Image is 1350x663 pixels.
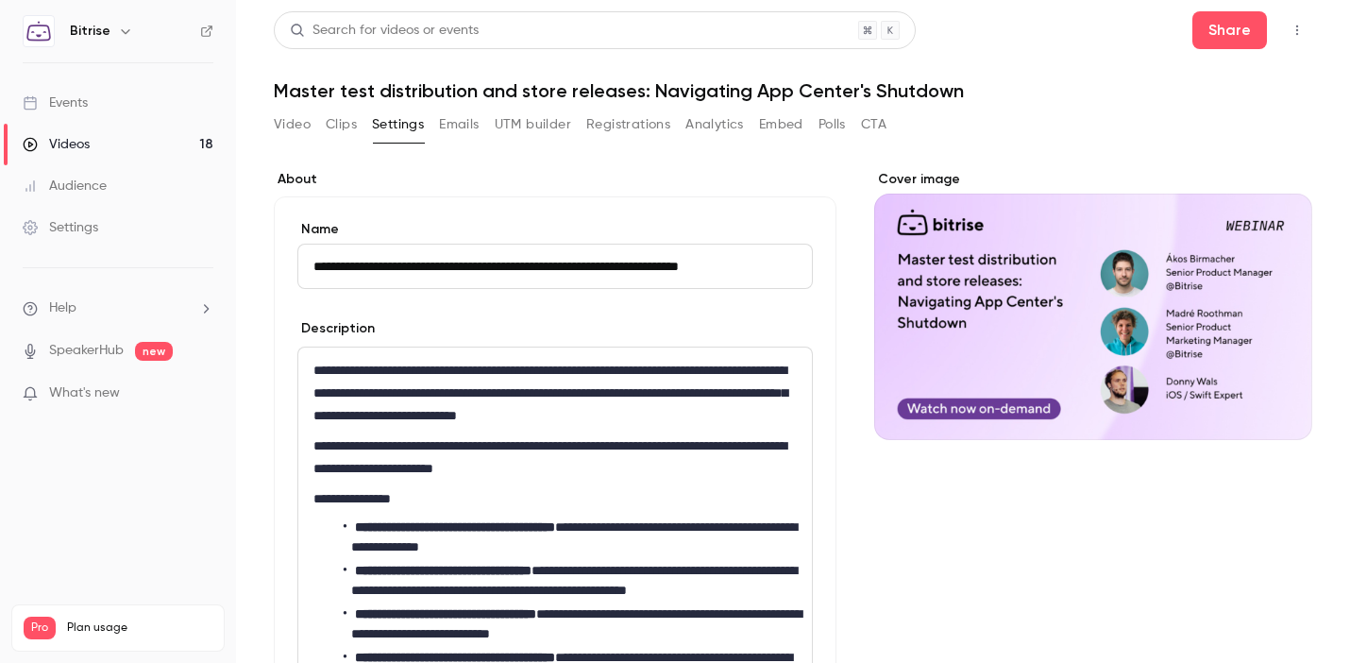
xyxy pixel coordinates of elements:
button: Embed [759,110,803,140]
span: new [135,342,173,361]
section: Cover image [874,170,1312,440]
label: Cover image [874,170,1312,189]
button: Top Bar Actions [1282,15,1312,45]
span: Plan usage [67,620,212,636]
label: Name [297,220,813,239]
button: Video [274,110,311,140]
button: Registrations [586,110,670,140]
span: Pro [24,617,56,639]
div: Events [23,93,88,112]
h1: Master test distribution and store releases: Navigating App Center's Shutdown [274,79,1312,102]
iframe: Noticeable Trigger [191,385,213,402]
div: Search for videos or events [290,21,479,41]
h6: Bitrise [70,22,110,41]
img: Bitrise [24,16,54,46]
button: Settings [372,110,424,140]
button: Emails [439,110,479,140]
div: Videos [23,135,90,154]
div: Settings [23,218,98,237]
button: Analytics [685,110,744,140]
label: About [274,170,836,189]
span: What's new [49,383,120,403]
button: UTM builder [495,110,571,140]
button: Share [1192,11,1267,49]
a: SpeakerHub [49,341,124,361]
div: Audience [23,177,107,195]
label: Description [297,319,375,338]
button: CTA [861,110,886,140]
button: Clips [326,110,357,140]
span: Help [49,298,76,318]
li: help-dropdown-opener [23,298,213,318]
button: Polls [818,110,846,140]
